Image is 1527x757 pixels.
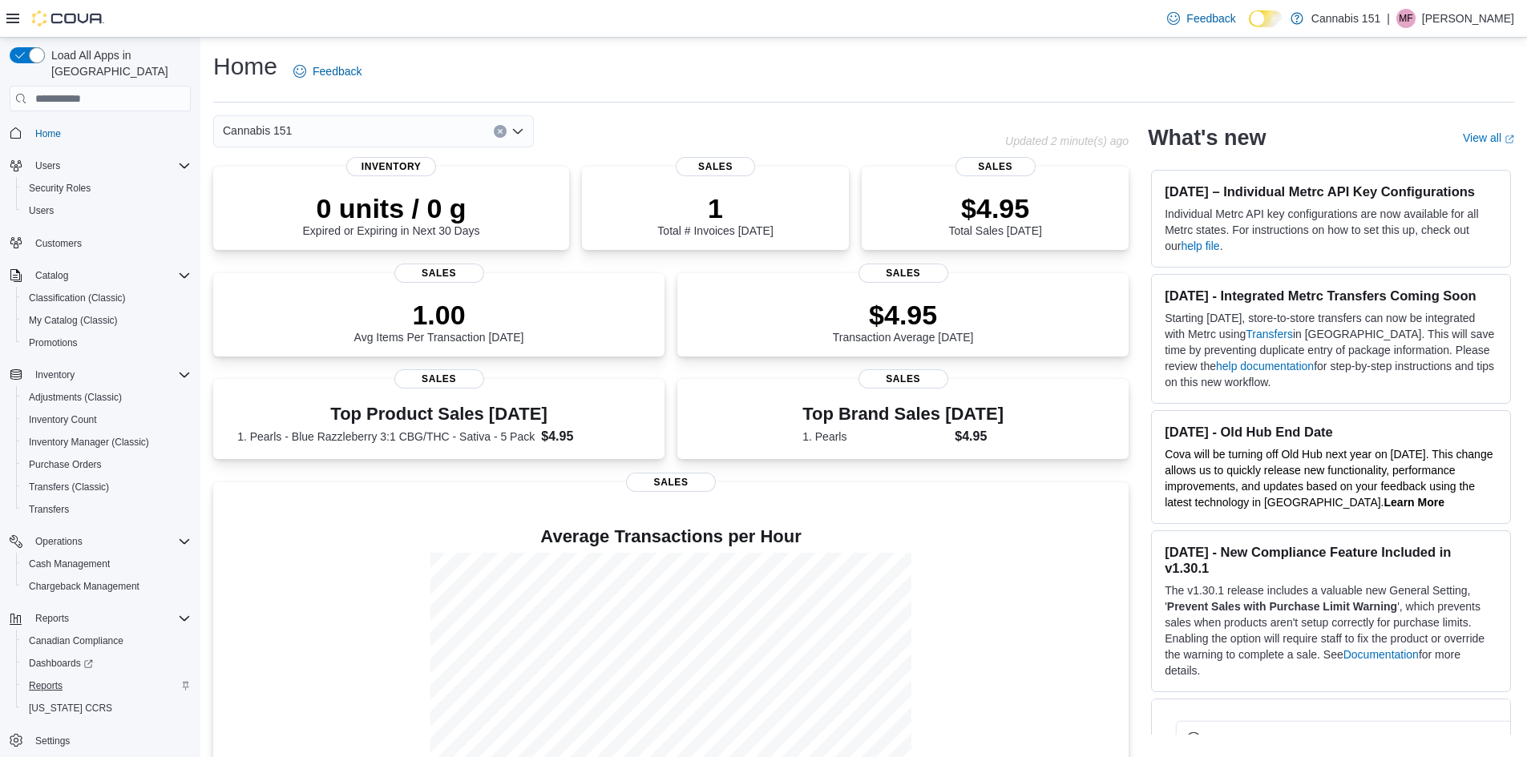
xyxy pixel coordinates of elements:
button: Operations [29,532,89,551]
p: $4.95 [948,192,1041,224]
span: Inventory Count [29,413,97,426]
h3: [DATE] - Old Hub End Date [1165,424,1497,440]
span: Transfers [22,500,191,519]
dd: $4.95 [955,427,1004,446]
span: Home [35,127,61,140]
span: Settings [35,735,70,747]
a: Customers [29,234,88,253]
span: Transfers (Classic) [29,481,109,493]
span: Home [29,123,191,143]
button: Canadian Compliance [16,630,197,652]
a: View allExternal link [1463,131,1514,144]
svg: External link [1505,135,1514,144]
button: Transfers (Classic) [16,476,197,498]
div: Avg Items Per Transaction [DATE] [354,299,524,344]
span: Dashboards [22,654,191,673]
button: Inventory [3,364,197,386]
span: Cannabis 151 [223,121,292,140]
button: Catalog [29,266,75,285]
span: Sales [955,157,1036,176]
p: Cannabis 151 [1311,9,1380,28]
dt: 1. Pearls [802,429,948,445]
p: Updated 2 minute(s) ago [1005,135,1129,147]
span: Cash Management [22,554,191,574]
p: [PERSON_NAME] [1422,9,1514,28]
button: [US_STATE] CCRS [16,697,197,719]
a: Canadian Compliance [22,631,130,650]
h4: Average Transactions per Hour [226,527,1116,546]
a: Inventory Count [22,410,103,429]
button: Catalog [3,264,197,287]
p: Starting [DATE], store-to-store transfers can now be integrated with Metrc using in [GEOGRAPHIC_D... [1165,310,1497,390]
span: Transfers (Classic) [22,477,191,497]
span: Reports [29,609,191,628]
span: Settings [29,731,191,751]
p: 1 [657,192,773,224]
span: Reports [35,612,69,625]
button: Reports [29,609,75,628]
div: Total Sales [DATE] [948,192,1041,237]
dt: 1. Pearls - Blue Razzleberry 3:1 CBG/THC - Sativa - 5 Pack [237,429,535,445]
button: Cash Management [16,553,197,575]
span: Adjustments (Classic) [22,388,191,407]
span: Sales [394,264,484,283]
a: [US_STATE] CCRS [22,699,119,718]
button: Inventory [29,365,81,385]
h3: [DATE] - Integrated Metrc Transfers Coming Soon [1165,288,1497,304]
span: Load All Apps in [GEOGRAPHIC_DATA] [45,47,191,79]
a: Users [22,201,60,220]
button: Promotions [16,332,197,354]
span: My Catalog (Classic) [29,314,118,327]
button: Users [29,156,67,175]
span: Catalog [29,266,191,285]
a: Documentation [1343,648,1419,661]
span: Sales [858,264,948,283]
span: Inventory Count [22,410,191,429]
a: Dashboards [22,654,99,673]
span: My Catalog (Classic) [22,311,191,330]
a: Feedback [287,55,368,87]
span: Operations [29,532,191,551]
span: Customers [29,233,191,253]
div: Total # Invoices [DATE] [657,192,773,237]
div: Transaction Average [DATE] [833,299,974,344]
span: Security Roles [29,182,91,195]
a: Dashboards [16,652,197,674]
p: 1.00 [354,299,524,331]
h1: Home [213,50,277,83]
span: Dark Mode [1249,27,1250,28]
span: Dashboards [29,657,93,670]
button: Clear input [494,125,507,138]
span: Users [29,156,191,175]
p: $4.95 [833,299,974,331]
a: Learn More [1384,496,1444,509]
button: Home [3,121,197,144]
input: Dark Mode [1249,10,1283,27]
p: Individual Metrc API key configurations are now available for all Metrc states. For instructions ... [1165,206,1497,254]
span: Users [35,159,60,172]
h3: Top Brand Sales [DATE] [802,405,1004,424]
a: Reports [22,676,69,695]
a: Settings [29,731,76,751]
span: Sales [676,157,756,176]
a: Transfers (Classic) [22,477,115,497]
span: Purchase Orders [29,458,102,471]
a: help file [1181,240,1219,252]
a: Transfers [22,500,75,519]
button: Transfers [16,498,197,521]
span: Cova will be turning off Old Hub next year on [DATE]. This change allows us to quickly release ne... [1165,448,1493,509]
span: Transfers [29,503,69,516]
a: Promotions [22,333,84,352]
h3: Top Product Sales [DATE] [237,405,640,424]
a: help documentation [1216,360,1314,372]
dd: $4.95 [541,427,640,446]
a: Security Roles [22,179,97,198]
div: Expired or Expiring in Next 30 Days [303,192,480,237]
button: My Catalog (Classic) [16,309,197,332]
span: Purchase Orders [22,455,191,474]
a: My Catalog (Classic) [22,311,124,330]
span: Cash Management [29,558,110,570]
span: Customers [35,237,82,250]
strong: Prevent Sales with Purchase Limit Warning [1167,600,1397,613]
